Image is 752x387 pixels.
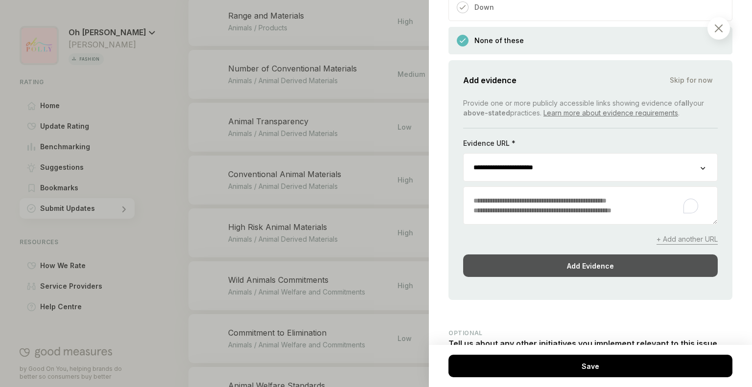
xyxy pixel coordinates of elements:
[463,99,704,117] span: Provide one or more publicly accessible links showing evidence of your practices. .
[463,138,516,148] p: Evidence URL *
[463,73,517,87] span: Add evidence
[657,234,718,245] span: + Add another URL
[670,75,713,85] span: Skip for now
[464,187,717,224] textarea: To enrich screen reader interactions, please activate Accessibility in Grammarly extension settings
[460,38,466,44] img: Checked
[543,109,678,117] a: Learn more about evidence requirements
[474,1,494,13] p: Down
[681,99,689,107] b: all
[448,355,732,377] div: Save
[463,109,510,117] b: above-stated
[715,24,723,32] img: Close
[463,254,718,277] div: Add Evidence
[460,4,466,10] img: Checked
[448,329,732,337] p: OPTIONAL
[474,35,524,46] p: None of these
[448,338,732,349] p: Tell us about any other initiatives you implement relevant to this issue.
